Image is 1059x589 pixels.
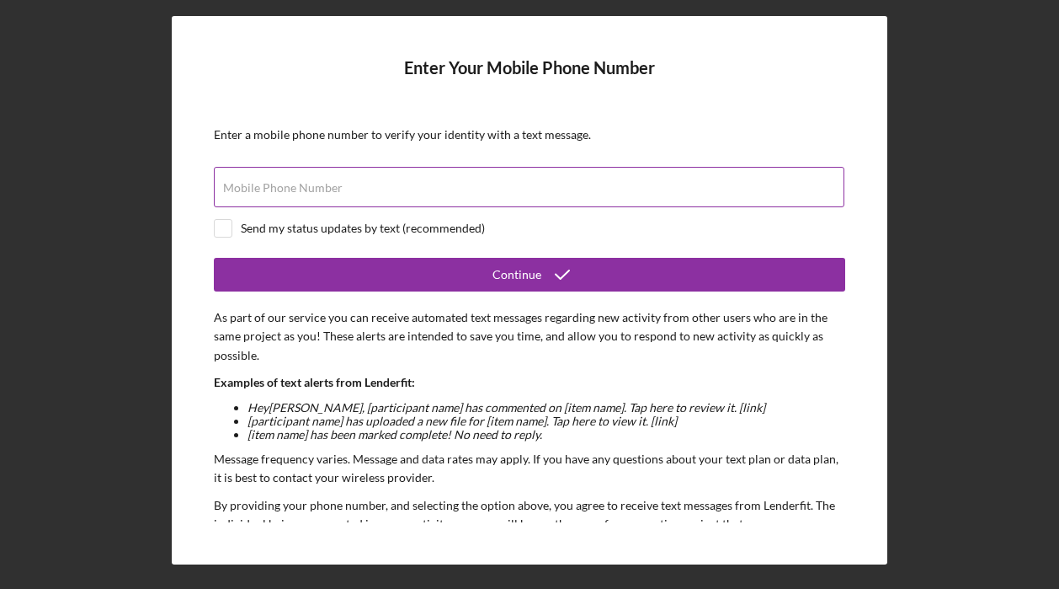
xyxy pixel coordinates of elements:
[492,258,541,292] div: Continue
[247,415,845,428] li: [participant name] has uploaded a new file for [item name]. Tap here to view it. [link]
[214,373,845,392] p: Examples of text alerts from Lenderfit:
[214,496,845,553] p: By providing your phone number, and selecting the option above, you agree to receive text message...
[214,128,845,142] div: Enter a mobile phone number to verify your identity with a text message.
[223,181,343,195] label: Mobile Phone Number
[214,450,845,488] p: Message frequency varies. Message and data rates may apply. If you have any questions about your ...
[214,308,845,365] p: As part of our service you can receive automated text messages regarding new activity from other ...
[214,258,845,292] button: Continue
[241,222,485,235] div: Send my status updates by text (recommended)
[214,58,845,103] h4: Enter Your Mobile Phone Number
[247,401,845,415] li: Hey [PERSON_NAME] , [participant name] has commented on [item name]. Tap here to review it. [link]
[247,428,845,442] li: [item name] has been marked complete! No need to reply.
